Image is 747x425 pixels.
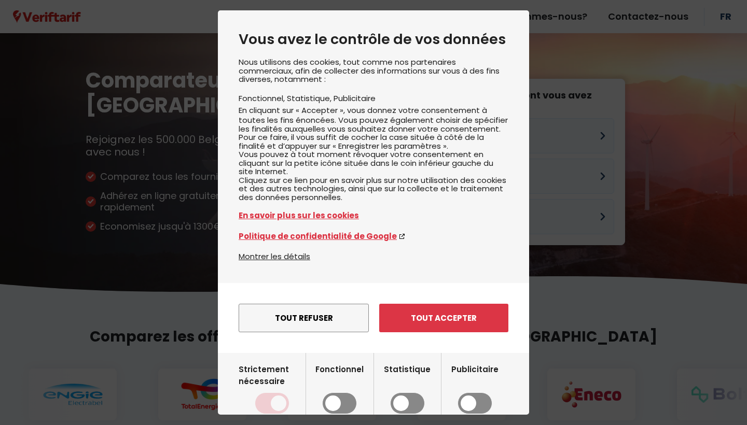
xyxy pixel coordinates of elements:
label: Publicitaire [451,363,499,414]
label: Fonctionnel [315,363,364,414]
a: Politique de confidentialité de Google [239,230,508,242]
button: Tout refuser [239,304,369,332]
div: menu [218,283,529,353]
li: Fonctionnel [239,93,287,104]
li: Statistique [287,93,334,104]
button: Tout accepter [379,304,508,332]
label: Strictement nécessaire [239,363,306,414]
label: Statistique [384,363,431,414]
li: Publicitaire [334,93,376,104]
button: Montrer les détails [239,250,310,262]
h2: Vous avez le contrôle de vos données [239,31,508,48]
div: Nous utilisons des cookies, tout comme nos partenaires commerciaux, afin de collecter des informa... [239,58,508,250]
a: En savoir plus sur les cookies [239,209,508,221]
